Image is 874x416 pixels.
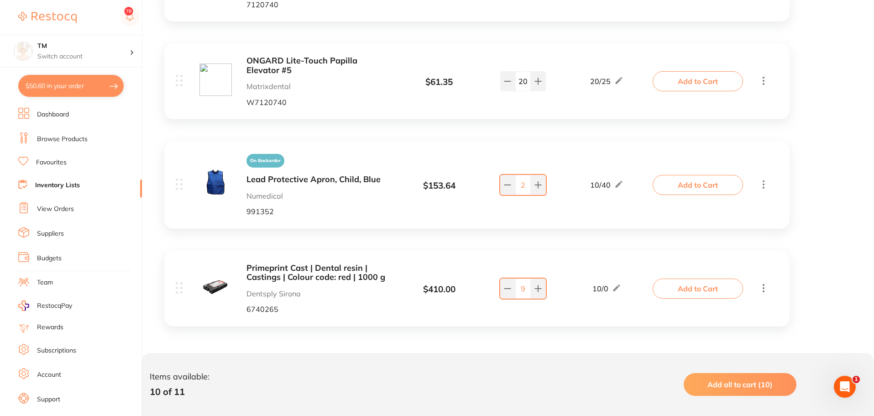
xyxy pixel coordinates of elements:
[391,77,487,87] div: $ 61.35
[391,284,487,295] div: $ 410.00
[37,229,64,238] a: Suppliers
[150,372,209,382] p: Items available:
[590,76,623,87] div: 20 / 25
[653,175,743,195] button: Add to Cart
[164,251,790,326] div: Primeprint Cast | Dental resin | Castings | Colour code: red | 1000 g Dentsply Sirona 6740265 $41...
[37,301,72,311] span: RestocqPay
[37,346,76,355] a: Subscriptions
[707,380,773,389] span: Add all to cart (10)
[18,300,29,311] img: RestocqPay
[164,43,790,119] div: ONGARD Lite-Touch Papilla Elevator #5 Matrixdental W7120740 $61.35 20/25Add to Cart
[246,82,391,90] p: Matrixdental
[246,56,391,75] button: ONGARD Lite-Touch Papilla Elevator #5
[37,135,88,144] a: Browse Products
[590,179,623,190] div: 10 / 40
[246,0,391,9] p: 7120740
[18,300,72,311] a: RestocqPay
[37,278,53,287] a: Team
[37,323,63,332] a: Rewards
[199,63,232,96] img: Zw
[37,205,74,214] a: View Orders
[246,175,391,184] button: Lead Protective Apron, Child, Blue
[199,167,232,200] img: anBn
[653,279,743,299] button: Add to Cart
[18,75,124,97] button: $50.60 in your order
[853,376,860,383] span: 1
[246,290,391,298] p: Dentsply Sirona
[37,395,60,404] a: Support
[37,370,61,379] a: Account
[36,158,67,167] a: Favourites
[164,141,790,228] div: On BackorderLead Protective Apron, Child, Blue Numedical 991352 $153.64 10/40Add to Cart
[246,305,391,313] p: 6740265
[150,386,209,397] p: 10 of 11
[18,7,77,28] a: Restocq Logo
[18,12,77,23] img: Restocq Logo
[246,192,391,200] p: Numedical
[246,263,391,282] button: Primeprint Cast | Dental resin | Castings | Colour code: red | 1000 g
[684,373,796,396] button: Add all to cart (10)
[391,181,487,191] div: $ 153.64
[37,110,69,119] a: Dashboard
[246,154,284,168] span: On Backorder
[37,254,62,263] a: Budgets
[653,71,743,91] button: Add to Cart
[199,271,232,303] img: dC5wbmc
[834,376,856,398] iframe: Intercom live chat
[246,207,391,216] p: 991352
[246,98,391,106] p: W7120740
[37,52,130,61] p: Switch account
[592,283,621,294] div: 10 / 0
[14,42,32,60] img: TM
[35,181,80,190] a: Inventory Lists
[37,42,130,51] h4: TM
